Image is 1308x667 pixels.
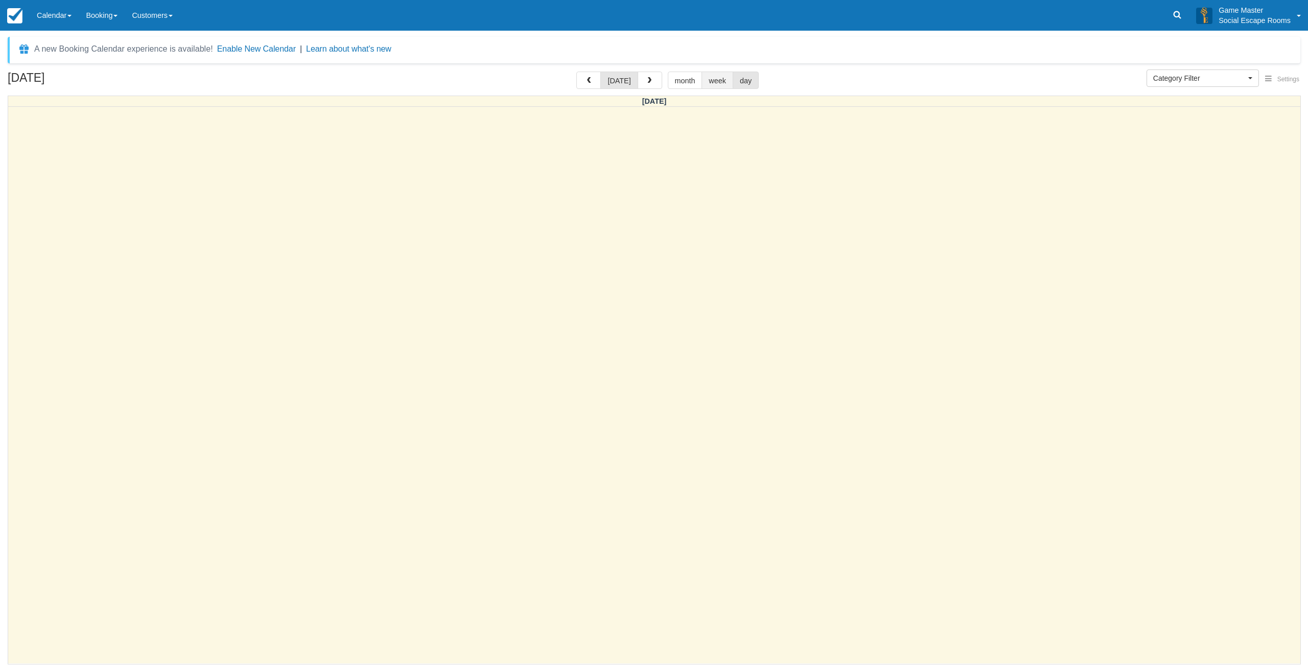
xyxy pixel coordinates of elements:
[217,44,296,54] button: Enable New Calendar
[1147,70,1259,87] button: Category Filter
[1277,76,1299,83] span: Settings
[1219,15,1291,26] p: Social Escape Rooms
[642,97,667,105] span: [DATE]
[1259,72,1305,87] button: Settings
[668,72,703,89] button: month
[300,44,302,53] span: |
[600,72,638,89] button: [DATE]
[1196,7,1212,24] img: A3
[7,8,22,24] img: checkfront-main-nav-mini-logo.png
[8,72,137,90] h2: [DATE]
[34,43,213,55] div: A new Booking Calendar experience is available!
[1153,73,1246,83] span: Category Filter
[733,72,759,89] button: day
[1219,5,1291,15] p: Game Master
[702,72,733,89] button: week
[306,44,391,53] a: Learn about what's new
